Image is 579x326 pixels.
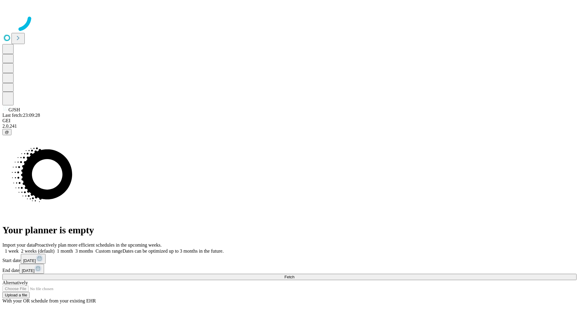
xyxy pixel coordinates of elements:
[19,264,44,274] button: [DATE]
[2,274,577,280] button: Fetch
[75,248,93,254] span: 3 months
[22,268,34,273] span: [DATE]
[2,242,35,248] span: Import your data
[284,275,294,279] span: Fetch
[2,298,96,303] span: With your OR schedule from your existing EHR
[35,242,162,248] span: Proactively plan more efficient schedules in the upcoming weeks.
[2,264,577,274] div: End date
[8,107,20,112] span: GJSH
[2,129,11,135] button: @
[2,123,577,129] div: 2.0.241
[2,225,577,236] h1: Your planner is empty
[5,130,9,134] span: @
[2,292,30,298] button: Upload a file
[2,280,28,285] span: Alternatively
[96,248,122,254] span: Custom range
[2,118,577,123] div: GEI
[2,113,40,118] span: Last fetch: 23:09:28
[122,248,223,254] span: Dates can be optimized up to 3 months in the future.
[23,258,36,263] span: [DATE]
[5,248,19,254] span: 1 week
[21,254,46,264] button: [DATE]
[57,248,73,254] span: 1 month
[21,248,55,254] span: 2 weeks (default)
[2,254,577,264] div: Start date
